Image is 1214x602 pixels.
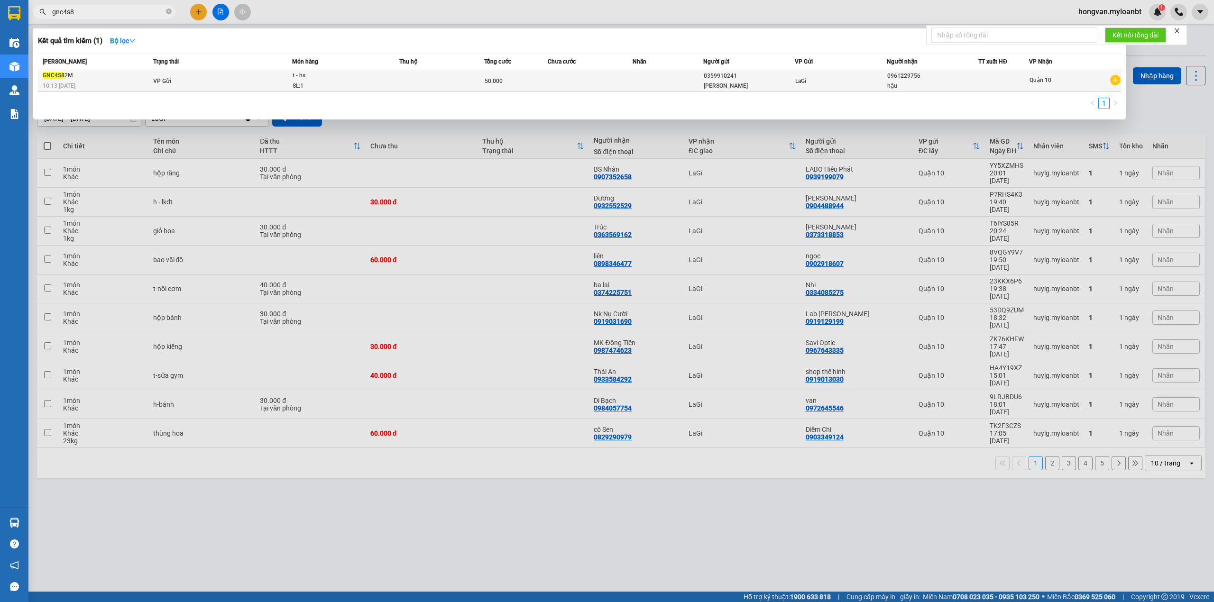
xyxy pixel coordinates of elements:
span: Chưa cước [548,58,576,65]
input: Tìm tên, số ĐT hoặc mã đơn [52,7,164,17]
a: 1 [1099,98,1109,109]
strong: Bộ lọc [110,37,136,45]
h3: Kết quả tìm kiếm ( 1 ) [38,36,102,46]
span: Nhãn [633,58,646,65]
span: LaGi [795,78,806,84]
img: warehouse-icon [9,62,19,72]
div: 0961229756 [887,71,978,81]
span: close-circle [166,9,172,14]
span: close-circle [166,8,172,17]
li: Previous Page [1087,98,1098,109]
img: warehouse-icon [9,85,19,95]
span: plus-circle [1110,75,1121,85]
span: left [1090,100,1095,106]
div: hậu [887,81,978,91]
span: close [1174,27,1180,34]
input: Nhập số tổng đài [931,27,1097,43]
span: Người gửi [703,58,729,65]
span: Món hàng [292,58,318,65]
span: VP Gửi [153,78,171,84]
div: t - hs [293,71,364,81]
span: question-circle [10,539,19,548]
span: TT xuất HĐ [978,58,1007,65]
span: 10:13 [DATE] [43,82,75,89]
div: 0359910241 [704,71,795,81]
button: Kết nối tổng đài [1105,27,1166,43]
div: [PERSON_NAME] [704,81,795,91]
div: SL: 1 [293,81,364,91]
button: Bộ lọcdown [102,33,143,48]
img: logo-vxr [8,6,20,20]
img: warehouse-icon [9,38,19,48]
span: 50.000 [485,78,503,84]
img: solution-icon [9,109,19,119]
span: Tổng cước [484,58,511,65]
span: Quận 10 [1030,77,1051,83]
span: Trạng thái [153,58,179,65]
span: VP Gửi [795,58,813,65]
span: VP Nhận [1029,58,1052,65]
span: search [39,9,46,15]
span: Kết nối tổng đài [1113,30,1159,40]
span: [PERSON_NAME] [43,58,87,65]
img: warehouse-icon [9,518,19,528]
span: notification [10,561,19,570]
span: Người nhận [887,58,918,65]
span: GNC4S8 [43,72,64,79]
span: message [10,582,19,591]
li: Next Page [1110,98,1121,109]
span: Thu hộ [399,58,417,65]
button: left [1087,98,1098,109]
button: right [1110,98,1121,109]
span: down [129,37,136,44]
div: 2M [43,71,150,81]
span: right [1113,100,1118,106]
